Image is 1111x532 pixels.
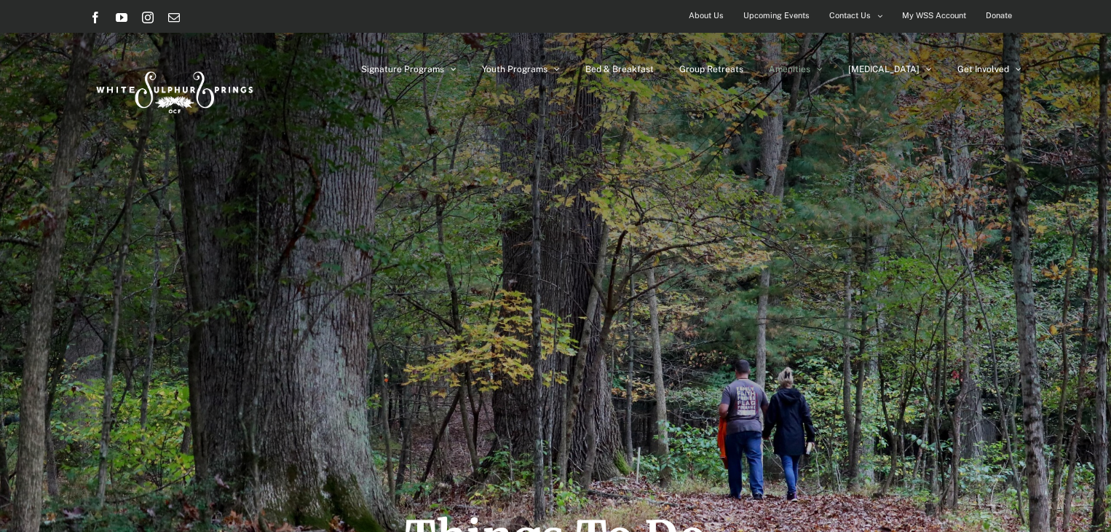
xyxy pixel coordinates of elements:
[679,33,743,106] a: Group Retreats
[769,65,810,74] span: Amenities
[957,33,1021,106] a: Get Involved
[585,65,654,74] span: Bed & Breakfast
[585,33,654,106] a: Bed & Breakfast
[116,12,127,23] a: YouTube
[957,65,1009,74] span: Get Involved
[848,33,932,106] a: [MEDICAL_DATA]
[90,12,101,23] a: Facebook
[679,65,743,74] span: Group Retreats
[743,5,810,26] span: Upcoming Events
[482,65,547,74] span: Youth Programs
[848,65,920,74] span: [MEDICAL_DATA]
[168,12,180,23] a: Email
[361,65,444,74] span: Signature Programs
[90,55,257,124] img: White Sulphur Springs Logo
[829,5,871,26] span: Contact Us
[482,33,560,106] a: Youth Programs
[986,5,1012,26] span: Donate
[361,33,1021,106] nav: Main Menu
[769,33,823,106] a: Amenities
[689,5,724,26] span: About Us
[361,33,456,106] a: Signature Programs
[902,5,966,26] span: My WSS Account
[142,12,154,23] a: Instagram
